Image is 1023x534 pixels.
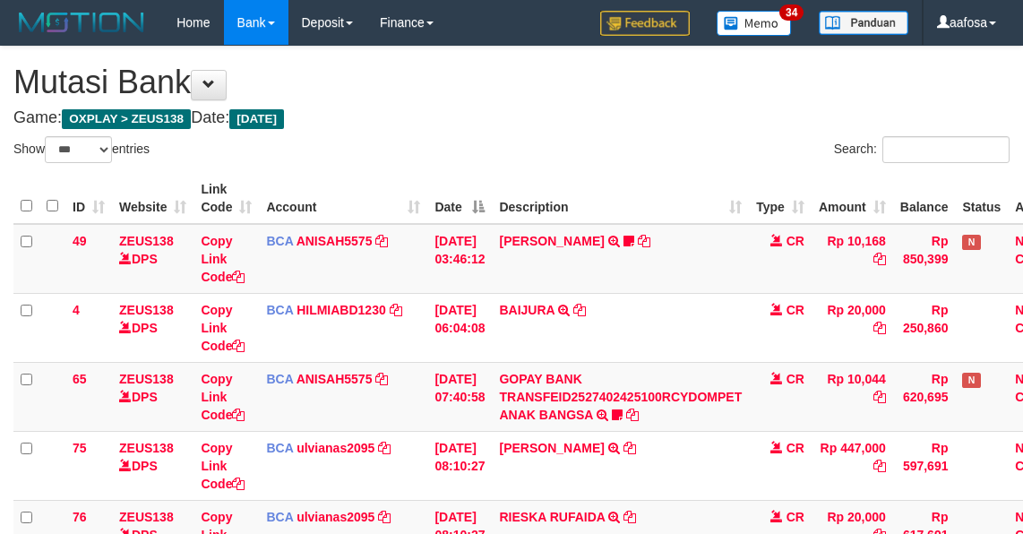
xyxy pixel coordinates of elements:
[297,441,374,455] a: ulvianas2095
[787,510,804,524] span: CR
[65,173,112,224] th: ID: activate to sort column ascending
[427,173,492,224] th: Date: activate to sort column descending
[873,321,886,335] a: Copy Rp 20,000 to clipboard
[119,372,174,386] a: ZEUS138
[112,431,193,500] td: DPS
[266,441,293,455] span: BCA
[882,136,1010,163] input: Search:
[962,373,980,388] span: Has Note
[375,372,388,386] a: Copy ANISAH5575 to clipboard
[893,224,956,294] td: Rp 850,399
[427,362,492,431] td: [DATE] 07:40:58
[378,441,391,455] a: Copy ulvianas2095 to clipboard
[812,293,893,362] td: Rp 20,000
[893,362,956,431] td: Rp 620,695
[427,293,492,362] td: [DATE] 06:04:08
[119,510,174,524] a: ZEUS138
[638,234,650,248] a: Copy INA PAUJANAH to clipboard
[112,293,193,362] td: DPS
[499,441,604,455] a: [PERSON_NAME]
[893,293,956,362] td: Rp 250,860
[499,510,605,524] a: RIESKA RUFAIDA
[73,234,87,248] span: 49
[390,303,402,317] a: Copy HILMIABD1230 to clipboard
[427,431,492,500] td: [DATE] 08:10:27
[62,109,191,129] span: OXPLAY > ZEUS138
[787,234,804,248] span: CR
[893,173,956,224] th: Balance
[73,441,87,455] span: 75
[201,441,245,491] a: Copy Link Code
[119,303,174,317] a: ZEUS138
[499,234,604,248] a: [PERSON_NAME]
[112,362,193,431] td: DPS
[378,510,391,524] a: Copy ulvianas2095 to clipboard
[45,136,112,163] select: Showentries
[787,303,804,317] span: CR
[717,11,792,36] img: Button%20Memo.svg
[13,9,150,36] img: MOTION_logo.png
[112,224,193,294] td: DPS
[112,173,193,224] th: Website: activate to sort column ascending
[873,390,886,404] a: Copy Rp 10,044 to clipboard
[73,303,80,317] span: 4
[787,372,804,386] span: CR
[812,431,893,500] td: Rp 447,000
[13,136,150,163] label: Show entries
[201,303,245,353] a: Copy Link Code
[834,136,1010,163] label: Search:
[955,173,1008,224] th: Status
[893,431,956,500] td: Rp 597,691
[13,65,1010,100] h1: Mutasi Bank
[13,109,1010,127] h4: Game: Date:
[819,11,908,35] img: panduan.png
[119,441,174,455] a: ZEUS138
[375,234,388,248] a: Copy ANISAH5575 to clipboard
[201,372,245,422] a: Copy Link Code
[873,459,886,473] a: Copy Rp 447,000 to clipboard
[492,173,749,224] th: Description: activate to sort column ascending
[266,303,293,317] span: BCA
[297,234,373,248] a: ANISAH5575
[266,510,293,524] span: BCA
[73,510,87,524] span: 76
[193,173,259,224] th: Link Code: activate to sort column ascending
[259,173,427,224] th: Account: activate to sort column ascending
[573,303,586,317] a: Copy BAIJURA to clipboard
[600,11,690,36] img: Feedback.jpg
[73,372,87,386] span: 65
[297,303,386,317] a: HILMIABD1230
[787,441,804,455] span: CR
[499,372,742,422] a: GOPAY BANK TRANSFEID2527402425100RCYDOMPET ANAK BANGSA
[266,234,293,248] span: BCA
[297,510,374,524] a: ulvianas2095
[812,362,893,431] td: Rp 10,044
[962,235,980,250] span: Has Note
[812,173,893,224] th: Amount: activate to sort column ascending
[623,510,636,524] a: Copy RIESKA RUFAIDA to clipboard
[297,372,373,386] a: ANISAH5575
[427,224,492,294] td: [DATE] 03:46:12
[201,234,245,284] a: Copy Link Code
[812,224,893,294] td: Rp 10,168
[266,372,293,386] span: BCA
[626,408,639,422] a: Copy GOPAY BANK TRANSFEID2527402425100RCYDOMPET ANAK BANGSA to clipboard
[623,441,636,455] a: Copy RUSLAN EFFENDY to clipboard
[749,173,812,224] th: Type: activate to sort column ascending
[779,4,804,21] span: 34
[229,109,284,129] span: [DATE]
[873,252,886,266] a: Copy Rp 10,168 to clipboard
[119,234,174,248] a: ZEUS138
[499,303,554,317] a: BAIJURA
